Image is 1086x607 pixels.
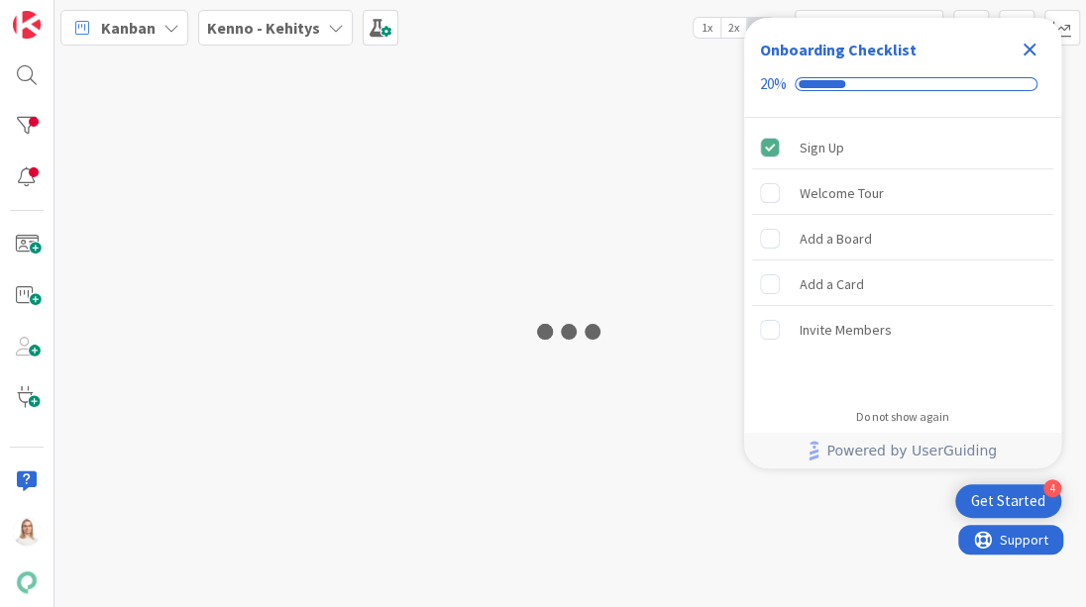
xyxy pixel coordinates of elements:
[1014,34,1045,65] div: Close Checklist
[752,171,1053,215] div: Welcome Tour is incomplete.
[955,484,1061,518] div: Open Get Started checklist, remaining modules: 4
[720,18,747,38] span: 2x
[744,118,1061,396] div: Checklist items
[826,439,997,462] span: Powered by UserGuiding
[795,10,943,46] input: Quick Filter...
[800,318,892,342] div: Invite Members
[207,18,320,38] b: Kenno - Kehitys
[800,136,844,159] div: Sign Up
[101,16,156,40] span: Kanban
[752,217,1053,260] div: Add a Board is incomplete.
[800,272,864,296] div: Add a Card
[760,75,787,93] div: 20%
[856,409,949,425] div: Do not show again
[13,518,41,546] img: SL
[13,11,41,39] img: Visit kanbanzone.com
[42,3,90,27] span: Support
[800,181,884,205] div: Welcome Tour
[760,75,1045,93] div: Checklist progress: 20%
[1043,479,1061,497] div: 4
[800,227,872,251] div: Add a Board
[971,491,1045,511] div: Get Started
[754,433,1051,468] a: Powered by UserGuiding
[760,38,917,61] div: Onboarding Checklist
[744,18,1061,468] div: Checklist Container
[744,433,1061,468] div: Footer
[752,308,1053,352] div: Invite Members is incomplete.
[13,568,41,596] img: avatar
[694,18,720,38] span: 1x
[752,126,1053,169] div: Sign Up is complete.
[752,262,1053,306] div: Add a Card is incomplete.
